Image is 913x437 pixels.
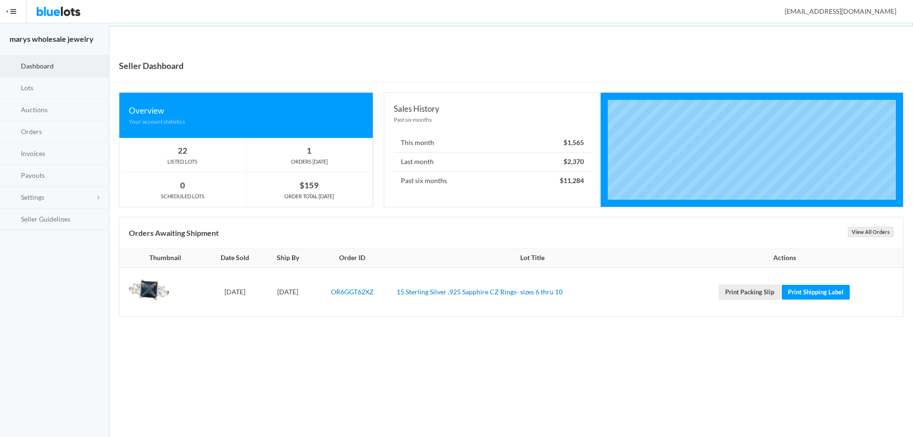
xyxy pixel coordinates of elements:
div: Sales History [394,102,591,115]
a: 15 Sterling Silver .925 Sapphire CZ Rings- sizes 6 thru 10 [397,288,563,296]
div: SCHEDULED LOTS [119,192,246,201]
strong: $159 [300,180,319,190]
ion-icon: speedometer [8,62,18,71]
li: Last month [394,152,591,172]
ion-icon: paper plane [8,172,18,181]
span: Invoices [21,149,45,157]
span: Payouts [21,171,45,179]
ion-icon: cash [8,128,18,137]
a: Print Shipping Label [782,285,850,300]
strong: $11,284 [560,176,584,185]
div: ORDER TOTAL [DATE] [246,192,373,201]
th: Order ID [312,249,393,268]
strong: 1 [307,146,311,155]
div: Your account statistics [129,117,363,126]
span: Auctions [21,106,48,114]
ion-icon: calculator [8,150,18,159]
span: Lots [21,84,33,92]
a: Print Packing Slip [719,285,780,300]
th: Thumbnail [119,249,206,268]
div: ORDERS [DATE] [246,157,373,166]
strong: marys wholesale jewelry [10,34,94,43]
a: View All Orders [848,227,894,237]
div: LISTED LOTS [119,157,246,166]
li: This month [394,134,591,153]
span: [EMAIL_ADDRESS][DOMAIN_NAME] [774,7,896,15]
th: Ship By [264,249,312,268]
ion-icon: list box [8,215,18,224]
ion-icon: clipboard [8,84,18,93]
th: Lot Title [393,249,671,268]
th: Actions [671,249,903,268]
span: Dashboard [21,62,54,70]
b: Orders Awaiting Shipment [129,228,219,237]
td: [DATE] [206,268,264,316]
div: Overview [129,104,363,117]
div: Past six months [394,115,591,124]
ion-icon: person [772,8,781,17]
strong: 0 [180,180,185,190]
li: Past six months [394,171,591,190]
td: [DATE] [264,268,312,316]
span: Settings [21,193,44,201]
span: Seller Guidelines [21,215,70,223]
strong: $2,370 [563,157,584,165]
ion-icon: cog [8,194,18,203]
th: Date Sold [206,249,264,268]
h1: Seller Dashboard [119,58,184,73]
a: OR6GGT62XZ [331,288,374,296]
strong: 22 [178,146,187,155]
span: Orders [21,127,42,136]
ion-icon: flash [8,106,18,115]
strong: $1,565 [563,138,584,146]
